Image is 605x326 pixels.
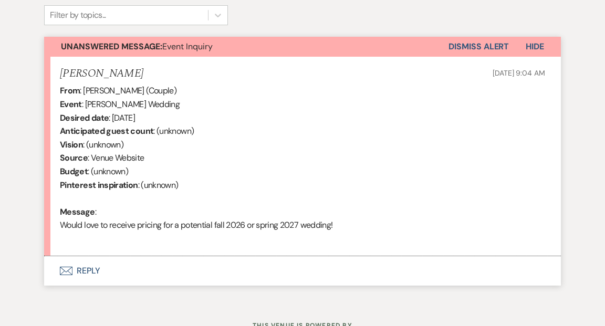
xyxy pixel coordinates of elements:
b: Message [60,206,95,217]
b: Vision [60,139,83,150]
b: Pinterest inspiration [60,180,138,191]
span: Hide [526,41,544,52]
button: Reply [44,256,561,286]
div: Filter by topics... [50,9,106,22]
b: Budget [60,166,88,177]
span: [DATE] 9:04 AM [493,68,545,78]
button: Dismiss Alert [448,37,509,57]
b: Anticipated guest count [60,125,153,136]
strong: Unanswered Message: [61,41,162,52]
h5: [PERSON_NAME] [60,67,143,80]
button: Unanswered Message:Event Inquiry [44,37,448,57]
b: Source [60,152,88,163]
b: Event [60,99,82,110]
div: : [PERSON_NAME] (Couple) : [PERSON_NAME] Wedding : [DATE] : (unknown) : (unknown) : Venue Website... [60,84,545,245]
b: Desired date [60,112,109,123]
button: Hide [509,37,561,57]
span: Event Inquiry [61,41,213,52]
b: From [60,85,80,96]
